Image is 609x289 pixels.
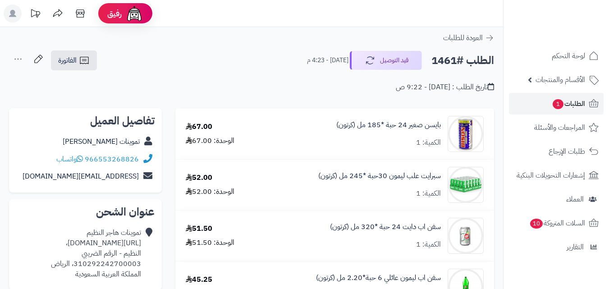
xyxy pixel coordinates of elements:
[509,117,604,138] a: المراجعات والأسئلة
[186,173,212,183] div: 52.00
[431,51,494,70] h2: الطلب #1461
[416,239,441,250] div: الكمية: 1
[186,238,234,248] div: الوحدة: 51.50
[552,97,585,110] span: الطلبات
[443,32,494,43] a: العودة للطلبات
[316,273,441,283] a: سفن اب ليمون عائلي 6 حبة*2.20 مل (كرتون)
[318,171,441,181] a: سبرايت علب ليمون 30حبة *245 مل (كرتون)
[448,116,483,152] img: 1747537715-1819305c-a8d8-4bdb-ac29-5e435f18-90x90.jpg
[416,138,441,148] div: الكمية: 1
[553,99,563,109] span: 1
[307,56,348,65] small: [DATE] - 4:23 م
[536,73,585,86] span: الأقسام والمنتجات
[567,241,584,253] span: التقارير
[58,55,77,66] span: الفاتورة
[23,171,139,182] a: [EMAIL_ADDRESS][DOMAIN_NAME]
[51,50,97,70] a: الفاتورة
[350,51,422,70] button: قيد التوصيل
[186,136,234,146] div: الوحدة: 67.00
[549,145,585,158] span: طلبات الإرجاع
[448,218,483,254] img: 1747540408-7a431d2a-4456-4a4d-8b76-9a07e3ea-90x90.jpg
[530,219,543,229] span: 10
[16,115,155,126] h2: تفاصيل العميل
[24,5,46,25] a: تحديثات المنصة
[85,154,139,165] a: 966553268826
[186,187,234,197] div: الوحدة: 52.00
[16,206,155,217] h2: عنوان الشحن
[509,212,604,234] a: السلات المتروكة10
[330,222,441,232] a: سفن اب دايت 24 حبة *320 مل (كرتون)
[63,136,140,147] a: تموينات [PERSON_NAME]
[509,236,604,258] a: التقارير
[534,121,585,134] span: المراجعات والأسئلة
[517,169,585,182] span: إشعارات التحويلات البنكية
[566,193,584,206] span: العملاء
[186,224,212,234] div: 51.50
[509,141,604,162] a: طلبات الإرجاع
[529,217,585,229] span: السلات المتروكة
[509,93,604,115] a: الطلبات1
[396,82,494,92] div: تاريخ الطلب : [DATE] - 9:22 ص
[448,167,483,203] img: 1747539523-715qJy%20WlIL._AC_SL1500-90x90.jpg
[336,120,441,130] a: بايسن صغير 24 حبة *185 مل (كرتون)
[125,5,143,23] img: ai-face.png
[509,165,604,186] a: إشعارات التحويلات البنكية
[16,228,141,279] div: تموينات هاجر النظيم [URL][DOMAIN_NAME]، النظيم - الرقم الضريبي 310292242700003، الرياض المملكة ال...
[509,188,604,210] a: العملاء
[186,275,212,285] div: 45.25
[443,32,483,43] span: العودة للطلبات
[107,8,122,19] span: رفيق
[509,45,604,67] a: لوحة التحكم
[56,154,83,165] a: واتساب
[552,50,585,62] span: لوحة التحكم
[186,122,212,132] div: 67.00
[416,188,441,199] div: الكمية: 1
